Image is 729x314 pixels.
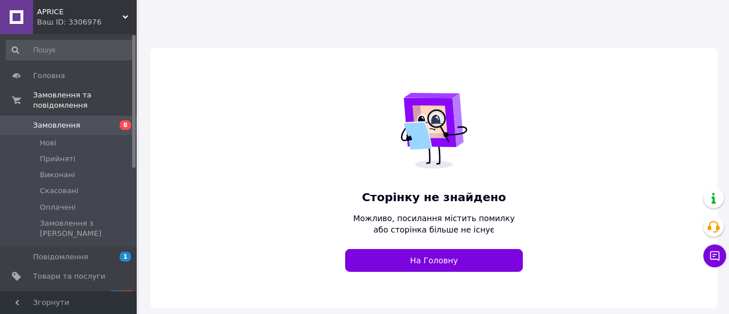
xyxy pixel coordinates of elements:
[703,244,726,267] button: Чат з покупцем
[40,154,75,164] span: Прийняті
[33,271,105,282] span: Товари та послуги
[33,90,137,111] span: Замовлення та повідомлення
[37,7,122,17] span: APRICE
[37,17,137,27] div: Ваш ID: 3306976
[345,249,523,272] a: На Головну
[120,252,131,262] span: 1
[345,189,523,206] span: Сторінку не знайдено
[6,40,134,60] input: Пошук
[120,120,131,130] span: 8
[40,138,56,148] span: Нові
[40,202,76,213] span: Оплачені
[40,170,75,180] span: Виконані
[40,218,133,239] span: Замовлення з [PERSON_NAME]
[40,186,79,196] span: Скасовані
[33,252,88,262] span: Повідомлення
[345,213,523,235] span: Можливо, посилання містить помилку або сторінка більше не існує
[33,71,65,81] span: Головна
[33,120,80,131] span: Замовлення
